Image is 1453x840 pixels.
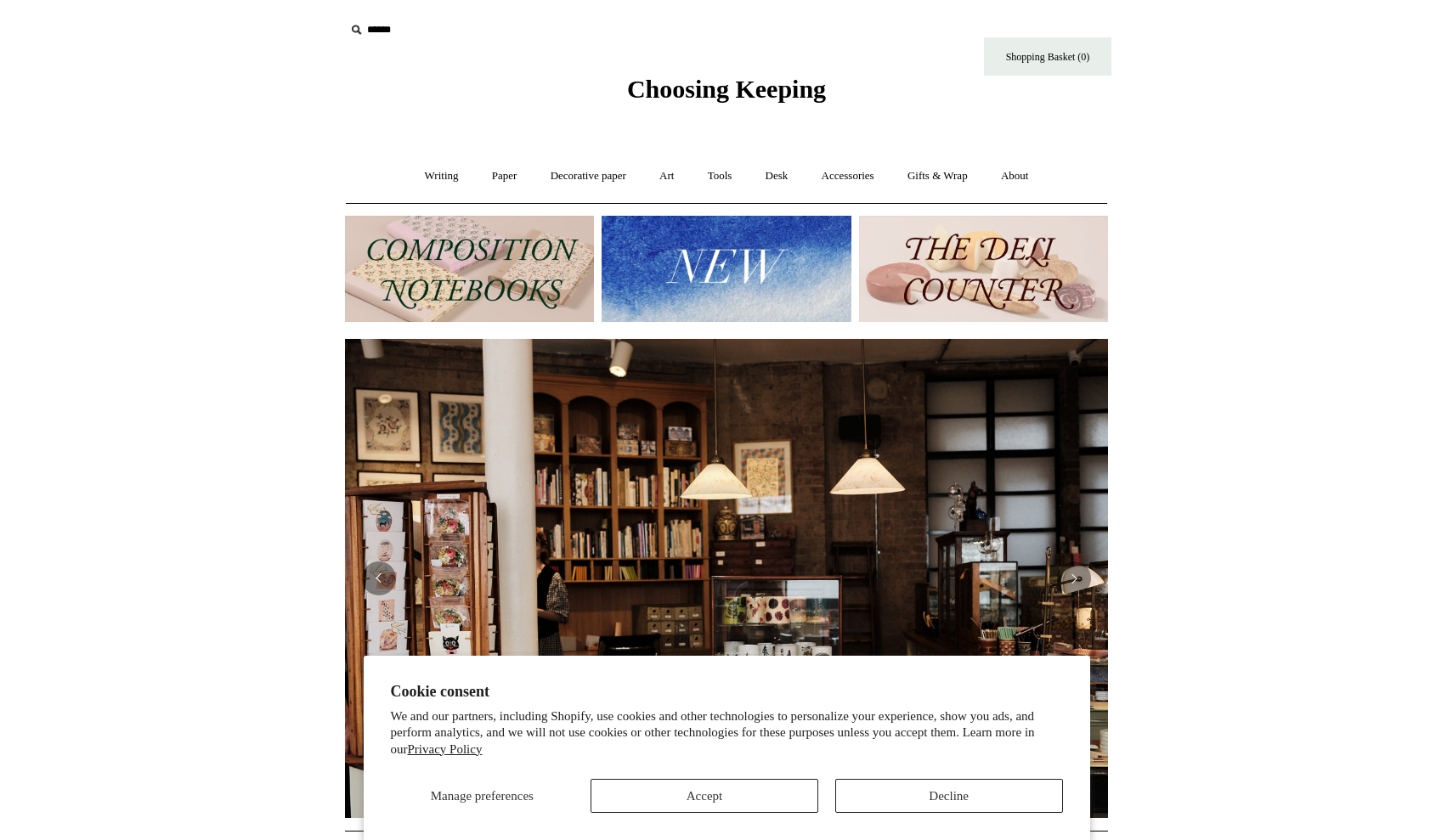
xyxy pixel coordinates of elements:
a: Decorative paper [535,154,642,199]
a: Art [644,154,689,199]
a: Accessories [806,154,890,199]
button: Manage preferences [390,779,574,813]
button: Next [1057,561,1091,595]
a: Shopping Basket (0) [984,37,1111,76]
button: Accept [591,779,818,813]
img: New.jpg__PID:f73bdf93-380a-4a35-bcfe-7823039498e1 [602,216,851,322]
span: Manage preferences [431,789,534,803]
img: 20250131 INSIDE OF THE SHOP.jpg__PID:b9484a69-a10a-4bde-9e8d-1408d3d5e6ad [345,339,1108,818]
a: Desk [750,154,804,199]
a: About [986,154,1044,199]
h2: Cookie consent [391,683,1063,701]
span: Choosing Keeping [627,75,826,103]
a: Privacy Policy [408,742,483,756]
button: Previous [362,561,396,595]
p: We and our partners, including Shopify, use cookies and other technologies to personalize your ex... [391,708,1063,758]
img: 202302 Composition ledgers.jpg__PID:69722ee6-fa44-49dd-a067-31375e5d54ec [345,216,594,322]
a: Paper [477,154,533,199]
a: Tools [693,154,748,199]
a: Writing [410,154,474,199]
a: Gifts & Wrap [892,154,983,199]
a: Choosing Keeping [627,88,826,100]
button: Decline [835,779,1063,813]
img: The Deli Counter [859,216,1108,322]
